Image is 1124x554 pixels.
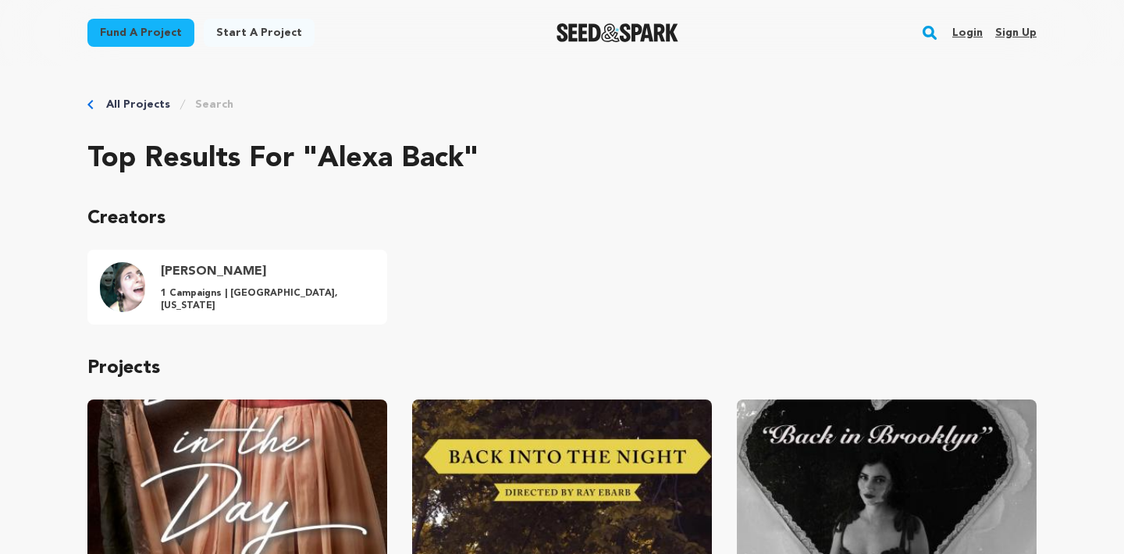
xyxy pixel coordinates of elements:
[87,144,1037,175] h2: Top results for "alexa back"
[106,97,170,112] a: All Projects
[995,20,1037,45] a: Sign up
[100,262,145,312] img: 10731129_706702876094089_7788359686294125775_n.jpg
[557,23,679,42] img: Seed&Spark Logo Dark Mode
[952,20,983,45] a: Login
[87,356,1037,381] p: Projects
[161,287,372,312] p: 1 Campaigns | [GEOGRAPHIC_DATA], [US_STATE]
[87,206,1037,231] p: Creators
[195,97,233,112] a: Search
[87,250,387,325] a: Alexa Tuttle Profile
[87,19,194,47] a: Fund a project
[87,97,1037,112] div: Breadcrumb
[204,19,315,47] a: Start a project
[161,262,372,281] h4: [PERSON_NAME]
[557,23,679,42] a: Seed&Spark Homepage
